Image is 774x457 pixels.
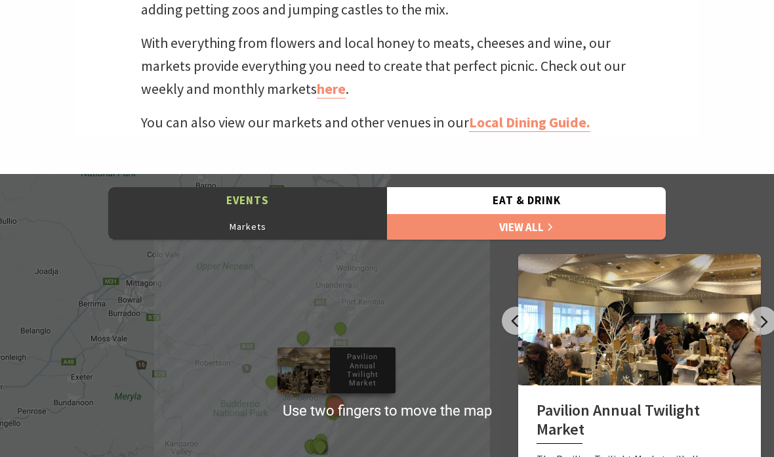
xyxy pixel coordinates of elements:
[323,393,347,417] button: See detail about Pavilion Annual Twilight Market
[537,401,743,444] h2: Pavilion Annual Twilight Market
[317,80,346,98] a: here
[108,187,387,214] button: Events
[312,438,329,455] button: See detail about Gerringong Pics and Flicks
[330,351,396,389] p: Pavilion Annual Twilight Market
[387,213,666,240] a: View All
[333,320,350,337] button: See detail about Shellharbour SUP Festival
[141,32,633,101] p: With everything from flowers and local honey to meats, cheeses and wine, our markets provide ever...
[502,307,530,335] button: Previous
[469,114,590,132] a: Local Dining Guide.
[326,404,343,421] button: See detail about Bottomless Weekends at Cin Cin
[108,213,387,240] button: Markets
[141,112,633,135] p: You can also view our markets and other venues in our
[387,187,666,214] button: Eat & Drink
[264,373,281,390] button: See detail about Gumaraa Aboriginal Cultural Tour
[295,329,312,346] button: See detail about Airshows Downunder Shellharbour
